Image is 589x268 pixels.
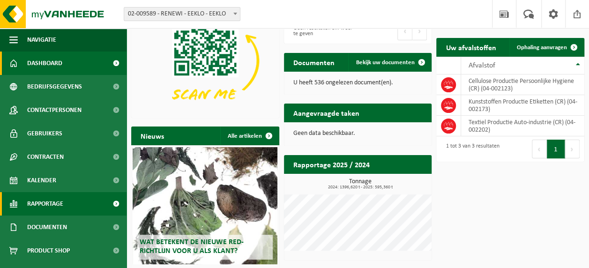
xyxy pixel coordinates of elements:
[27,169,56,192] span: Kalender
[509,38,583,57] a: Ophaling aanvragen
[293,80,423,86] p: U heeft 536 ongelezen document(en).
[27,145,64,169] span: Contracten
[356,60,414,66] span: Bekijk uw documenten
[27,122,62,145] span: Gebruikers
[412,22,427,40] button: Next
[517,45,567,51] span: Ophaling aanvragen
[284,104,369,122] h2: Aangevraagde taken
[289,21,353,41] div: Geen resultaten om weer te geven
[124,7,240,21] span: 02-009589 - RENEWI - EEKLO - EEKLO
[133,147,277,264] a: Wat betekent de nieuwe RED-richtlijn voor u als klant?
[27,192,63,216] span: Rapportage
[293,130,423,137] p: Geen data beschikbaar.
[27,216,67,239] span: Documenten
[289,179,432,190] h3: Tonnage
[397,22,412,40] button: Previous
[131,5,279,116] img: Download de VHEPlus App
[461,116,584,136] td: Textiel Productie Auto-industrie (CR) (04-002202)
[289,185,432,190] span: 2024: 1396,620 t - 2025: 595,360 t
[348,53,431,72] a: Bekijk uw documenten
[284,53,344,71] h2: Documenten
[441,139,499,159] div: 1 tot 3 van 3 resultaten
[27,52,62,75] span: Dashboard
[532,140,547,158] button: Previous
[27,239,70,262] span: Product Shop
[436,38,505,56] h2: Uw afvalstoffen
[27,75,82,98] span: Bedrijfsgegevens
[468,62,495,69] span: Afvalstof
[284,155,379,173] h2: Rapportage 2025 / 2024
[131,127,173,145] h2: Nieuws
[27,28,56,52] span: Navigatie
[565,140,580,158] button: Next
[362,173,431,192] a: Bekijk rapportage
[220,127,278,145] a: Alle artikelen
[461,95,584,116] td: Kunststoffen Productie Etiketten (CR) (04-002173)
[27,98,82,122] span: Contactpersonen
[140,238,244,255] span: Wat betekent de nieuwe RED-richtlijn voor u als klant?
[547,140,565,158] button: 1
[461,74,584,95] td: Cellulose Productie Persoonlijke Hygiene (CR) (04-002123)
